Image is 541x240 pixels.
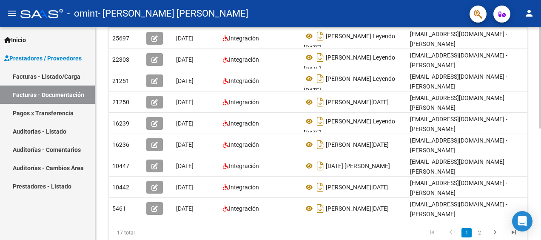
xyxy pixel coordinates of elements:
[229,141,259,148] span: Integración
[410,31,507,47] span: [EMAIL_ADDRESS][DOMAIN_NAME] - [PERSON_NAME]
[98,4,248,23] span: - [PERSON_NAME] [PERSON_NAME]
[176,120,194,127] span: [DATE]
[304,118,395,136] span: [PERSON_NAME] Leyendo [DATE]
[524,8,534,18] mat-icon: person
[229,184,259,191] span: Integración
[473,226,486,240] li: page 2
[4,54,82,63] span: Prestadores / Proveedores
[410,137,507,154] span: [EMAIL_ADDRESS][DOMAIN_NAME] - [PERSON_NAME]
[112,99,129,106] span: 21250
[112,35,129,42] span: 25697
[229,35,259,42] span: Integración
[176,184,194,191] span: [DATE]
[460,226,473,240] li: page 1
[304,54,395,72] span: [PERSON_NAME] Leyendo [DATE]
[67,4,98,23] span: - omint
[229,56,259,63] span: Integración
[176,35,194,42] span: [DATE]
[506,228,522,237] a: go to last page
[112,163,129,169] span: 10447
[315,29,326,43] i: Descargar documento
[474,228,484,237] a: 2
[424,228,440,237] a: go to first page
[410,73,507,90] span: [EMAIL_ADDRESS][DOMAIN_NAME] - [PERSON_NAME]
[326,184,389,191] span: [PERSON_NAME][DATE]
[326,99,389,106] span: [PERSON_NAME][DATE]
[112,205,126,212] span: 5461
[410,52,507,69] span: [EMAIL_ADDRESS][DOMAIN_NAME] - [PERSON_NAME]
[326,141,389,148] span: [PERSON_NAME][DATE]
[410,158,507,175] span: [EMAIL_ADDRESS][DOMAIN_NAME] - [PERSON_NAME]
[112,120,129,127] span: 16239
[229,99,259,106] span: Integración
[229,205,259,212] span: Integración
[7,8,17,18] mat-icon: menu
[229,163,259,169] span: Integración
[112,56,129,63] span: 22303
[304,75,395,94] span: [PERSON_NAME] Leyendo [DATE]
[176,99,194,106] span: [DATE]
[176,141,194,148] span: [DATE]
[176,163,194,169] span: [DATE]
[410,201,507,217] span: [EMAIL_ADDRESS][DOMAIN_NAME] - [PERSON_NAME]
[443,228,459,237] a: go to previous page
[315,159,326,173] i: Descargar documento
[315,114,326,128] i: Descargar documento
[229,120,259,127] span: Integración
[304,33,395,51] span: [PERSON_NAME] Leyendo [DATE]
[326,163,390,169] span: [DATE] [PERSON_NAME]
[315,180,326,194] i: Descargar documento
[461,228,472,237] a: 1
[315,202,326,215] i: Descargar documento
[410,180,507,196] span: [EMAIL_ADDRESS][DOMAIN_NAME] - [PERSON_NAME]
[112,184,129,191] span: 10442
[326,205,389,212] span: [PERSON_NAME][DATE]
[112,77,129,84] span: 21251
[315,72,326,86] i: Descargar documento
[4,35,26,45] span: Inicio
[176,77,194,84] span: [DATE]
[315,51,326,64] i: Descargar documento
[112,141,129,148] span: 16236
[410,94,507,111] span: [EMAIL_ADDRESS][DOMAIN_NAME] - [PERSON_NAME]
[410,116,507,132] span: [EMAIL_ADDRESS][DOMAIN_NAME] - [PERSON_NAME]
[315,138,326,151] i: Descargar documento
[229,77,259,84] span: Integración
[176,205,194,212] span: [DATE]
[176,56,194,63] span: [DATE]
[315,95,326,109] i: Descargar documento
[512,211,532,231] div: Open Intercom Messenger
[487,228,503,237] a: go to next page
